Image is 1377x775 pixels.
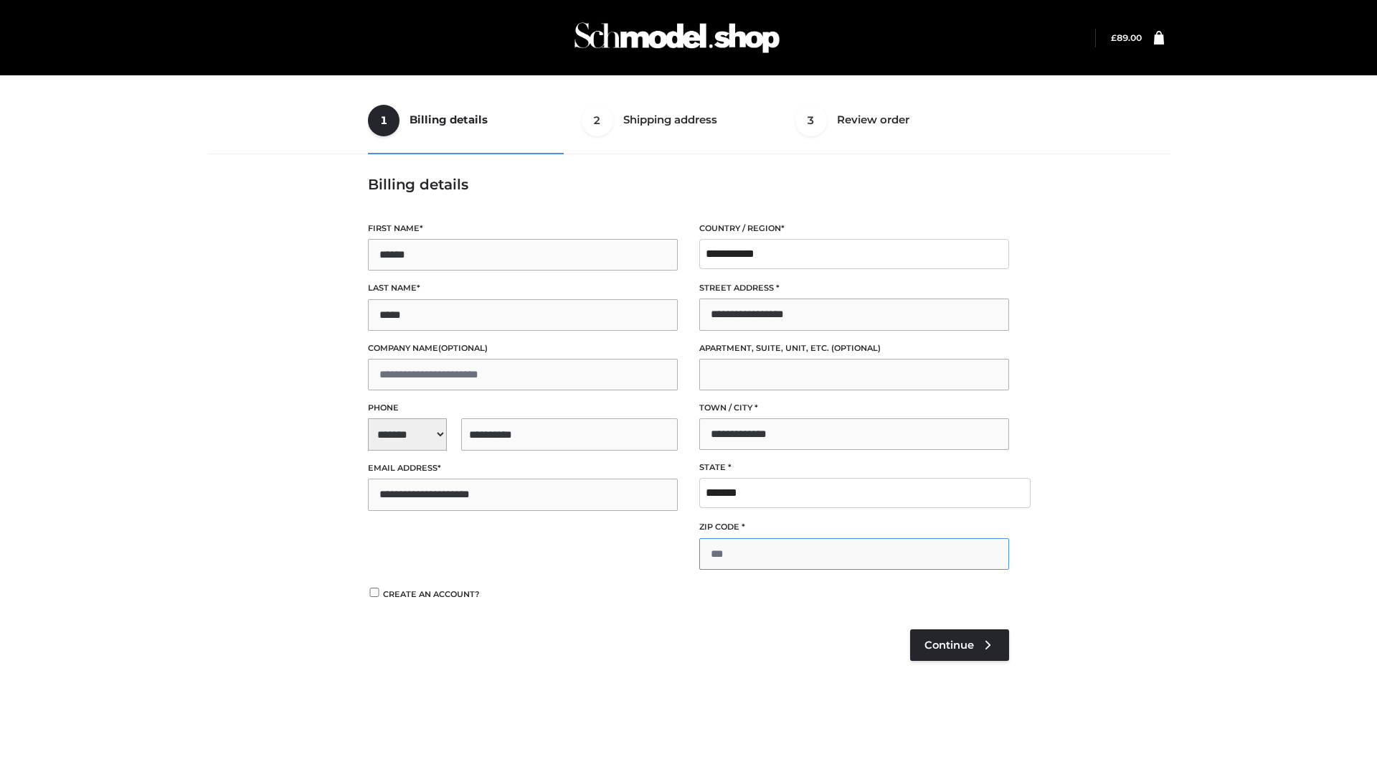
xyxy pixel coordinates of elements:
label: Company name [368,342,678,355]
span: (optional) [438,343,488,353]
label: Country / Region [699,222,1009,235]
label: Last name [368,281,678,295]
h3: Billing details [368,176,1009,193]
label: Town / City [699,401,1009,415]
span: £ [1111,32,1117,43]
label: State [699,461,1009,474]
label: Email address [368,461,678,475]
label: Phone [368,401,678,415]
input: Create an account? [368,588,381,597]
span: Continue [924,639,974,652]
img: Schmodel Admin 964 [569,9,785,66]
bdi: 89.00 [1111,32,1142,43]
a: Continue [910,629,1009,661]
label: Apartment, suite, unit, etc. [699,342,1009,355]
label: Street address [699,281,1009,295]
span: (optional) [831,343,881,353]
a: £89.00 [1111,32,1142,43]
label: ZIP Code [699,520,1009,534]
label: First name [368,222,678,235]
span: Create an account? [383,589,480,599]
